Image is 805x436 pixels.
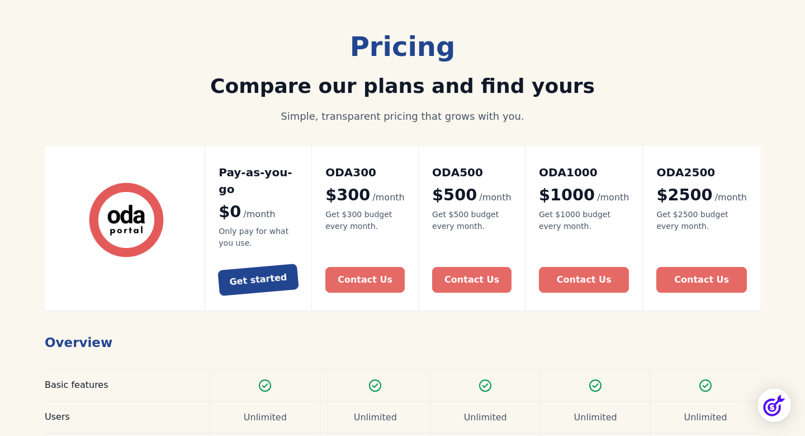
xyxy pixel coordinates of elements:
a: Contact Us [325,267,405,293]
div: Users [45,411,196,423]
h2: Compare our plans and find yours [188,73,617,100]
span: /month [372,192,404,203]
div: Contact Us [674,273,729,287]
span: /month [243,209,275,219]
div: $1000 [539,185,629,205]
h2: ODA1000 [539,164,629,181]
div: Get started [229,271,288,289]
div: Get $1000 budget every month. [539,209,629,232]
span: /month [479,192,511,203]
div: Get $300 budget every month. [325,209,405,232]
span: /month [715,192,747,203]
a: Contact Us [656,267,747,293]
a: Contact Us [539,267,629,293]
div: Contact Us [338,273,392,287]
div: $500 [432,185,512,205]
div: Contact Us [557,273,612,287]
div: Get $2500 budget every month. [656,209,747,232]
div: Unlimited [684,411,727,424]
div: $0 [219,202,298,222]
div: Unlimited [244,411,287,424]
h1: Overview [45,325,760,355]
div: Contact Us [444,273,499,287]
div: Basic features [45,379,196,391]
div: Only pay for what you use. [219,226,298,249]
h2: ODA500 [432,164,512,181]
h2: ODA300 [325,164,405,181]
div: Unlimited [574,411,617,424]
div: Pricing [188,26,617,67]
div: Simple, transparent pricing that grows with you. [188,109,617,124]
div: Get $500 budget every month. [432,209,512,232]
a: Get started [218,264,299,296]
h2: Pay-as-you-go [219,164,298,198]
div: Unlimited [464,411,507,424]
div: $300 [325,185,405,205]
div: $2500 [656,185,747,205]
div: Unlimited [354,411,397,424]
h2: ODA2500 [656,164,747,181]
span: /month [597,192,629,203]
a: Contact Us [432,267,512,293]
